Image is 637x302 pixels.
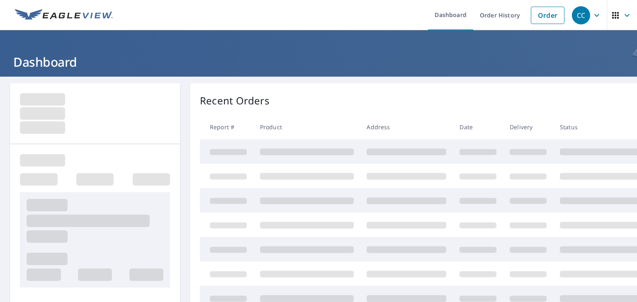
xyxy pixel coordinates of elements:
th: Delivery [503,115,553,139]
h1: Dashboard [10,53,627,70]
th: Report # [200,115,253,139]
th: Product [253,115,360,139]
div: CC [572,6,590,24]
th: Address [360,115,453,139]
a: Order [531,7,564,24]
p: Recent Orders [200,93,270,108]
img: EV Logo [15,9,113,22]
th: Date [453,115,503,139]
